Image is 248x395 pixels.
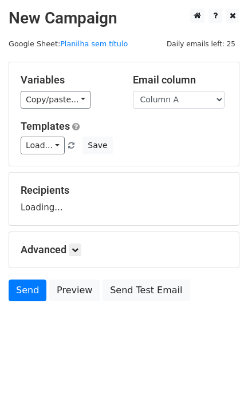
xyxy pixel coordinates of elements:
a: Load... [21,137,65,154]
div: Loading... [21,184,227,214]
h5: Variables [21,74,116,86]
a: Planilha sem título [60,39,128,48]
h5: Advanced [21,244,227,256]
a: Daily emails left: 25 [163,39,239,48]
button: Save [82,137,112,154]
a: Copy/paste... [21,91,90,109]
a: Preview [49,280,100,301]
small: Google Sheet: [9,39,128,48]
h5: Email column [133,74,228,86]
h2: New Campaign [9,9,239,28]
a: Templates [21,120,70,132]
a: Send Test Email [103,280,190,301]
a: Send [9,280,46,301]
h5: Recipients [21,184,227,197]
span: Daily emails left: 25 [163,38,239,50]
